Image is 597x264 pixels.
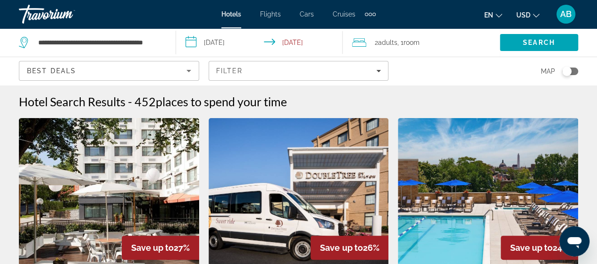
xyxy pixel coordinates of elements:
button: User Menu [554,4,578,24]
iframe: Button to launch messaging window [559,226,589,256]
span: en [484,11,493,19]
span: Map [541,65,555,78]
a: Flights [260,10,281,18]
span: , 1 [397,36,420,49]
span: Save up to [510,243,553,253]
span: Room [404,39,420,46]
span: 2 [375,36,397,49]
a: Cars [300,10,314,18]
span: AB [560,9,572,19]
div: 27% [122,236,199,260]
span: - [128,94,132,109]
input: Search hotel destination [37,35,161,50]
button: Change language [484,8,502,22]
button: Extra navigation items [365,7,376,22]
h2: 452 [135,94,287,109]
span: Save up to [131,243,174,253]
a: Travorium [19,2,113,26]
a: Hotels [221,10,241,18]
span: Filter [216,67,243,75]
button: Select check in and out date [176,28,343,57]
button: Toggle map [555,67,578,76]
button: Search [500,34,578,51]
button: Filters [209,61,389,81]
span: Best Deals [27,67,76,75]
button: Travelers: 2 adults, 0 children [343,28,500,57]
span: Save up to [320,243,362,253]
div: 24% [501,236,578,260]
div: 26% [311,236,388,260]
mat-select: Sort by [27,65,191,77]
a: Cruises [333,10,355,18]
span: places to spend your time [156,94,287,109]
span: USD [516,11,530,19]
span: Adults [378,39,397,46]
button: Change currency [516,8,539,22]
h1: Hotel Search Results [19,94,126,109]
span: Search [523,39,555,46]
